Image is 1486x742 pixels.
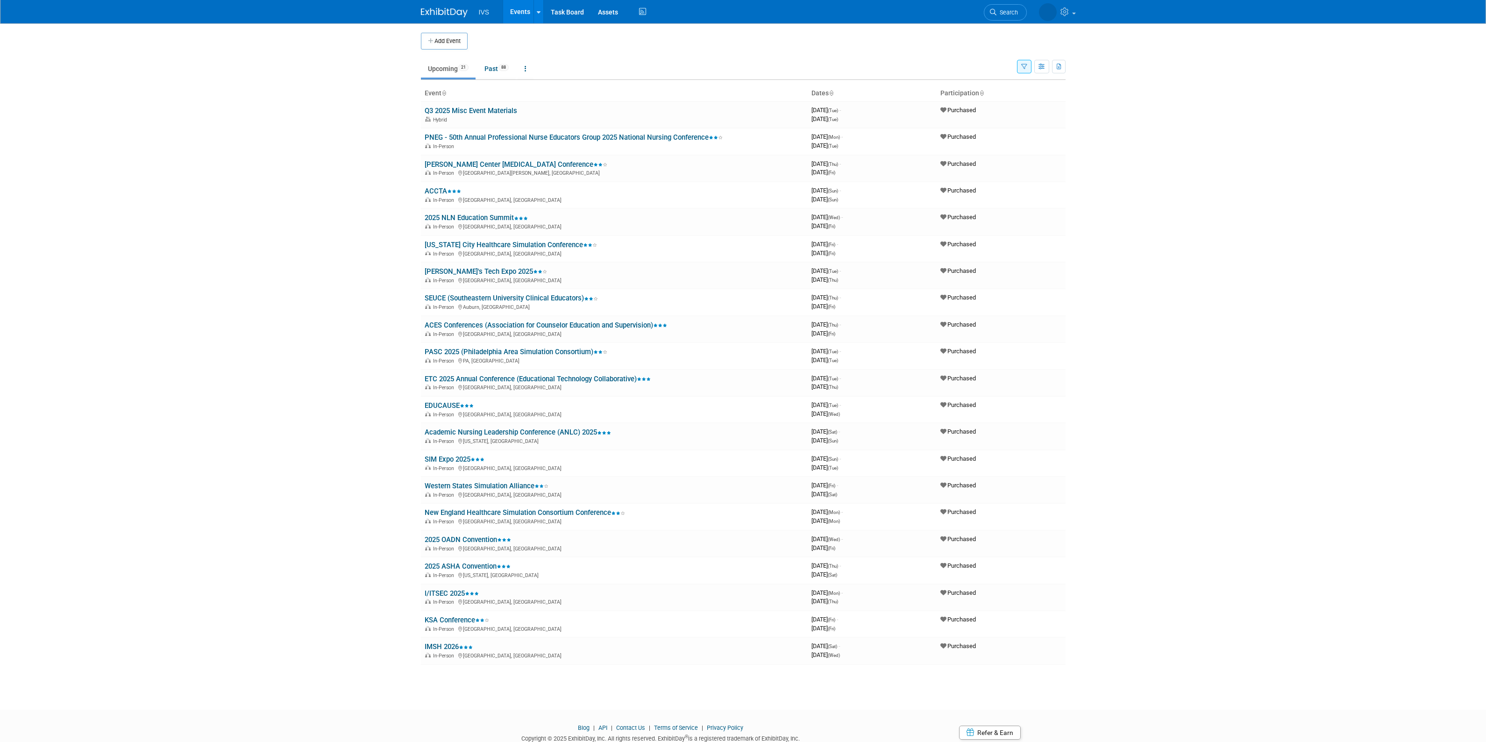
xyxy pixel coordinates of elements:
button: Add Event [421,33,468,50]
img: In-Person Event [425,385,431,389]
span: - [839,294,841,301]
img: In-Person Event [425,546,431,550]
span: [DATE] [811,651,840,658]
span: [DATE] [811,222,835,229]
a: ETC 2025 Annual Conference (Educational Technology Collaborative) [425,375,651,383]
img: In-Person Event [425,519,431,523]
span: (Wed) [828,215,840,220]
div: [GEOGRAPHIC_DATA], [GEOGRAPHIC_DATA] [425,410,804,418]
span: - [841,508,843,515]
span: [DATE] [811,383,838,390]
span: In-Person [433,385,457,391]
span: In-Person [433,278,457,284]
a: New England Healthcare Simulation Consortium Conference [425,508,625,517]
span: [DATE] [811,428,840,435]
a: SIM Expo 2025 [425,455,484,464]
a: KSA Conference [425,616,489,624]
span: (Mon) [828,591,840,596]
th: Event [421,86,808,101]
span: - [839,160,841,167]
span: [DATE] [811,410,840,417]
span: Purchased [940,401,976,408]
span: Purchased [940,375,976,382]
a: Contact Us [616,724,645,731]
span: (Fri) [828,224,835,229]
span: - [841,589,843,596]
span: (Fri) [828,304,835,309]
a: Past88 [477,60,516,78]
span: [DATE] [811,616,838,623]
span: (Sun) [828,438,838,443]
span: [DATE] [811,544,835,551]
span: [DATE] [811,642,840,649]
span: | [647,724,653,731]
img: In-Person Event [425,572,431,577]
span: [DATE] [811,571,837,578]
span: In-Person [433,599,457,605]
div: [GEOGRAPHIC_DATA], [GEOGRAPHIC_DATA] [425,491,804,498]
span: Purchased [940,455,976,462]
span: Purchased [940,348,976,355]
img: In-Person Event [425,653,431,657]
a: PNEG - 50th Annual Professional Nurse Educators Group 2025 National Nursing Conference [425,133,723,142]
img: In-Person Event [425,412,431,416]
span: [DATE] [811,294,841,301]
span: [DATE] [811,348,841,355]
span: - [841,133,843,140]
span: (Tue) [828,465,838,471]
div: [GEOGRAPHIC_DATA], [GEOGRAPHIC_DATA] [425,464,804,471]
a: Sort by Participation Type [979,89,984,97]
span: [DATE] [811,160,841,167]
span: (Tue) [828,269,838,274]
span: (Wed) [828,412,840,417]
span: In-Person [433,358,457,364]
span: (Tue) [828,117,838,122]
div: [GEOGRAPHIC_DATA], [GEOGRAPHIC_DATA] [425,598,804,605]
span: [DATE] [811,187,841,194]
div: [GEOGRAPHIC_DATA], [GEOGRAPHIC_DATA] [425,196,804,203]
span: [DATE] [811,598,838,605]
span: [DATE] [811,107,841,114]
span: Purchased [940,589,976,596]
span: - [841,535,843,542]
span: [DATE] [811,625,835,632]
span: (Thu) [828,599,838,604]
span: [DATE] [811,303,835,310]
img: In-Person Event [425,170,431,175]
span: Purchased [940,187,976,194]
span: Purchased [940,642,976,649]
span: - [837,241,838,248]
a: Terms of Service [654,724,698,731]
span: - [839,348,841,355]
span: In-Person [433,197,457,203]
span: - [839,562,841,569]
span: (Sun) [828,197,838,202]
span: Purchased [940,482,976,489]
span: | [699,724,705,731]
span: In-Person [433,465,457,471]
span: [DATE] [811,357,838,364]
span: - [839,455,841,462]
span: (Fri) [828,170,835,175]
span: In-Person [433,546,457,552]
div: [GEOGRAPHIC_DATA], [GEOGRAPHIC_DATA] [425,625,804,632]
div: [GEOGRAPHIC_DATA], [GEOGRAPHIC_DATA] [425,250,804,257]
span: (Mon) [828,510,840,515]
span: - [839,375,841,382]
span: [DATE] [811,267,841,274]
span: (Sat) [828,429,837,435]
a: [PERSON_NAME]'s Tech Expo 2025 [425,267,547,276]
span: [DATE] [811,517,840,524]
span: [DATE] [811,142,838,149]
a: Blog [578,724,590,731]
div: [GEOGRAPHIC_DATA], [GEOGRAPHIC_DATA] [425,222,804,230]
img: In-Person Event [425,599,431,604]
span: - [837,482,838,489]
span: 21 [458,64,469,71]
a: I/ITSEC 2025 [425,589,479,598]
a: Sort by Event Name [441,89,446,97]
span: Purchased [940,241,976,248]
span: [DATE] [811,196,838,203]
span: [DATE] [811,321,841,328]
span: Purchased [940,562,976,569]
